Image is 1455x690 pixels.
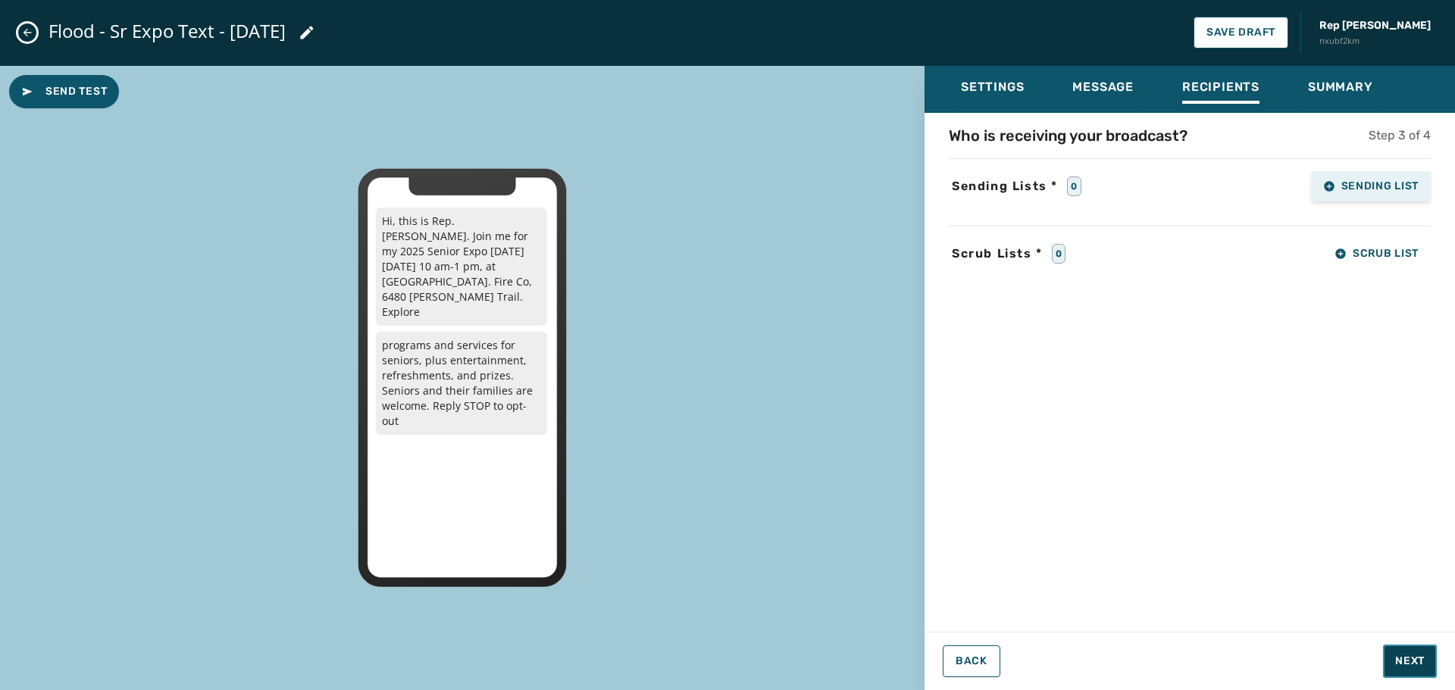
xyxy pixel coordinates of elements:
button: Back [943,645,1000,677]
h5: Step 3 of 4 [1369,126,1431,145]
span: Scrub List [1335,248,1419,260]
span: Sending Lists * [949,177,1061,195]
button: Settings [949,72,1036,107]
button: Scrub List [1322,239,1431,269]
span: Rep [PERSON_NAME] [1319,18,1431,33]
div: 0 [1067,176,1081,196]
button: Save Draft [1194,17,1288,48]
div: 0 [1052,244,1066,264]
button: Message [1060,72,1146,107]
span: Back [956,655,987,667]
h4: Who is receiving your broadcast? [949,125,1187,146]
span: Sending List [1323,180,1419,192]
button: Next [1383,645,1437,678]
span: nxubf2km [1319,35,1431,48]
p: programs and services for seniors, plus entertainment, refreshments, and prizes. Seniors and thei... [376,332,547,435]
button: Sending List [1311,171,1431,201]
button: Summary [1296,72,1385,107]
span: Scrub Lists * [949,245,1046,263]
span: Summary [1308,80,1373,95]
button: Recipients [1170,72,1272,107]
span: Settings [961,80,1024,95]
span: Next [1395,654,1425,669]
span: Save Draft [1206,27,1275,39]
p: Hi, this is Rep. [PERSON_NAME]. Join me for my 2025 Senior Expo [DATE][DATE] 10 am-1 pm, at [GEOG... [376,208,547,326]
span: Message [1072,80,1134,95]
span: Recipients [1182,80,1259,95]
